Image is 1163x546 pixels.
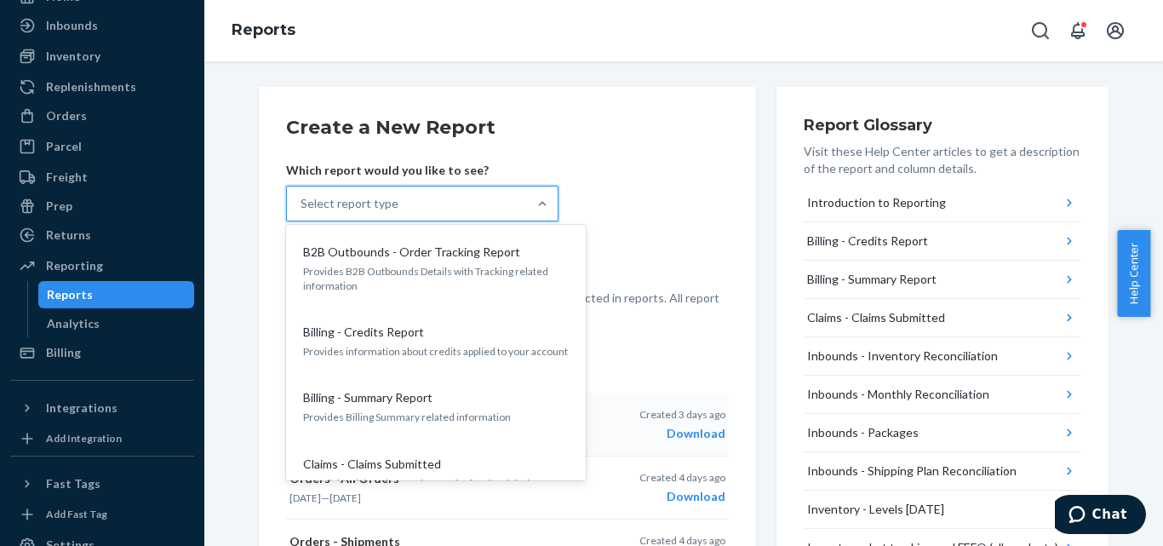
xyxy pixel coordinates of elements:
[807,501,944,518] div: Inventory - Levels [DATE]
[232,20,295,39] a: Reports
[1055,495,1146,537] iframe: Opens a widget where you can chat to one of our agents
[10,428,194,449] a: Add Integration
[303,476,569,491] p: See all the claims that you have submitted and their status
[804,414,1081,452] button: Inbounds - Packages
[47,315,100,332] div: Analytics
[289,491,577,505] p: —
[303,324,424,341] p: Billing - Credits Report
[289,491,321,504] time: [DATE]
[639,425,725,442] div: Download
[286,457,729,520] button: Orders - All Orders[DATE]—[DATE]Created 4 days agoDownload
[10,73,194,101] a: Replenishments
[303,344,569,359] p: Provides information about credits applied to your account
[10,470,194,497] button: Fast Tags
[303,456,441,473] p: Claims - Claims Submitted
[804,376,1081,414] button: Inbounds - Monthly Reconciliation
[804,114,1081,136] h3: Report Glossary
[10,133,194,160] a: Parcel
[639,470,725,485] p: Created 4 days ago
[286,114,729,141] h2: Create a New Report
[10,339,194,366] a: Billing
[10,193,194,220] a: Prep
[47,286,93,303] div: Reports
[807,424,919,441] div: Inbounds - Packages
[639,488,725,505] div: Download
[218,6,309,55] ol: breadcrumbs
[329,491,361,504] time: [DATE]
[804,261,1081,299] button: Billing - Summary Report
[301,195,398,212] div: Select report type
[38,310,195,337] a: Analytics
[10,504,194,525] a: Add Fast Tag
[10,164,194,191] a: Freight
[10,43,194,70] a: Inventory
[46,431,122,445] div: Add Integration
[1061,14,1095,48] button: Open notifications
[46,17,98,34] div: Inbounds
[807,386,989,403] div: Inbounds - Monthly Reconciliation
[10,12,194,39] a: Inbounds
[46,227,91,244] div: Returns
[10,102,194,129] a: Orders
[804,491,1081,529] button: Inventory - Levels [DATE]
[46,107,87,124] div: Orders
[303,389,433,406] p: Billing - Summary Report
[46,475,100,492] div: Fast Tags
[1098,14,1132,48] button: Open account menu
[303,244,520,261] p: B2B Outbounds - Order Tracking Report
[804,299,1081,337] button: Claims - Claims Submitted
[804,184,1081,222] button: Introduction to Reporting
[807,463,1017,480] div: Inbounds - Shipping Plan Reconciliation
[804,337,1081,376] button: Inbounds - Inventory Reconciliation
[807,194,946,211] div: Introduction to Reporting
[804,143,1081,177] p: Visit these Help Center articles to get a description of the report and column details.
[46,198,72,215] div: Prep
[46,344,81,361] div: Billing
[303,264,569,293] p: Provides B2B Outbounds Details with Tracking related information
[804,452,1081,491] button: Inbounds - Shipping Plan Reconciliation
[303,410,569,424] p: Provides Billing Summary related information
[1023,14,1057,48] button: Open Search Box
[46,169,88,186] div: Freight
[38,281,195,308] a: Reports
[639,407,725,422] p: Created 3 days ago
[46,257,103,274] div: Reporting
[286,162,559,179] p: Which report would you like to see?
[46,138,82,155] div: Parcel
[807,348,998,365] div: Inbounds - Inventory Reconciliation
[10,252,194,279] a: Reporting
[804,222,1081,261] button: Billing - Credits Report
[807,309,945,326] div: Claims - Claims Submitted
[807,271,937,288] div: Billing - Summary Report
[46,48,100,65] div: Inventory
[10,394,194,422] button: Integrations
[10,221,194,249] a: Returns
[1117,230,1150,317] button: Help Center
[46,507,107,521] div: Add Fast Tag
[46,78,136,95] div: Replenishments
[807,233,928,250] div: Billing - Credits Report
[46,399,117,417] div: Integrations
